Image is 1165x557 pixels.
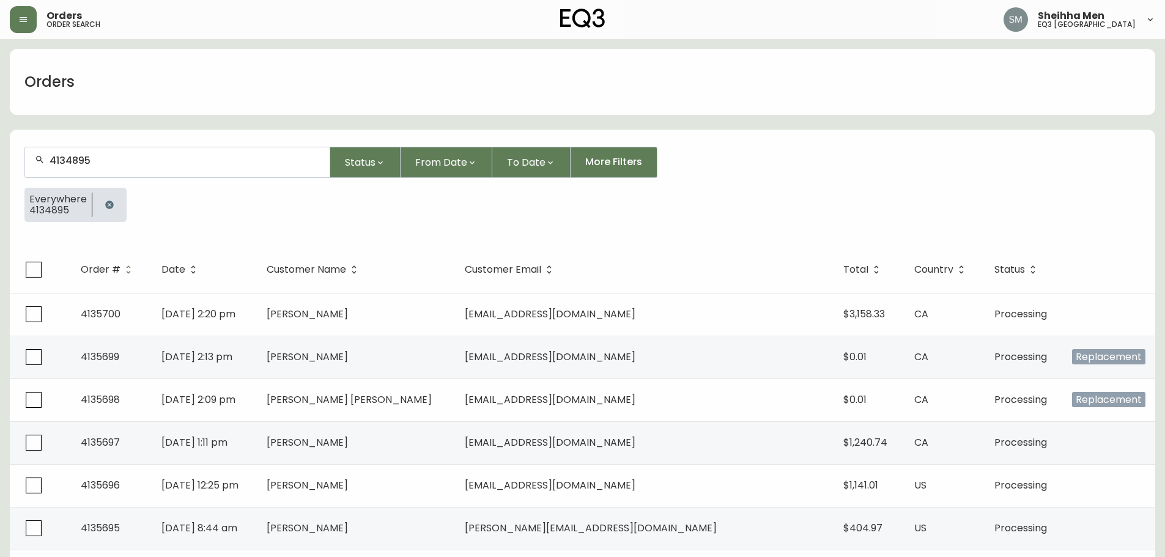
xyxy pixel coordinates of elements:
[843,307,885,321] span: $3,158.33
[1038,11,1104,21] span: Sheihha Men
[161,393,235,407] span: [DATE] 2:09 pm
[81,478,120,492] span: 4135696
[161,266,185,273] span: Date
[1072,349,1145,364] span: Replacement
[843,393,867,407] span: $0.01
[843,350,867,364] span: $0.01
[914,521,926,535] span: US
[994,266,1025,273] span: Status
[994,264,1041,275] span: Status
[81,264,136,275] span: Order #
[994,393,1047,407] span: Processing
[507,155,546,170] span: To Date
[843,521,882,535] span: $404.97
[994,521,1047,535] span: Processing
[81,350,119,364] span: 4135699
[161,521,237,535] span: [DATE] 8:44 am
[914,435,928,449] span: CA
[492,147,571,178] button: To Date
[81,307,120,321] span: 4135700
[161,350,232,364] span: [DATE] 2:13 pm
[560,9,605,28] img: logo
[585,155,642,169] span: More Filters
[46,11,82,21] span: Orders
[415,155,467,170] span: From Date
[465,350,635,364] span: [EMAIL_ADDRESS][DOMAIN_NAME]
[843,266,868,273] span: Total
[161,307,235,321] span: [DATE] 2:20 pm
[843,264,884,275] span: Total
[267,350,348,364] span: [PERSON_NAME]
[914,478,926,492] span: US
[571,147,657,178] button: More Filters
[914,307,928,321] span: CA
[914,350,928,364] span: CA
[345,155,375,170] span: Status
[267,264,362,275] span: Customer Name
[267,478,348,492] span: [PERSON_NAME]
[81,521,120,535] span: 4135695
[465,435,635,449] span: [EMAIL_ADDRESS][DOMAIN_NAME]
[914,393,928,407] span: CA
[1038,21,1136,28] h5: eq3 [GEOGRAPHIC_DATA]
[1072,392,1145,407] span: Replacement
[29,194,87,205] span: Everywhere
[994,478,1047,492] span: Processing
[914,264,969,275] span: Country
[994,435,1047,449] span: Processing
[465,393,635,407] span: [EMAIL_ADDRESS][DOMAIN_NAME]
[465,307,635,321] span: [EMAIL_ADDRESS][DOMAIN_NAME]
[267,266,346,273] span: Customer Name
[46,21,100,28] h5: order search
[843,435,887,449] span: $1,240.74
[161,435,227,449] span: [DATE] 1:11 pm
[465,478,635,492] span: [EMAIL_ADDRESS][DOMAIN_NAME]
[994,307,1047,321] span: Processing
[161,264,201,275] span: Date
[465,264,557,275] span: Customer Email
[267,435,348,449] span: [PERSON_NAME]
[994,350,1047,364] span: Processing
[81,266,120,273] span: Order #
[161,478,239,492] span: [DATE] 12:25 pm
[914,266,953,273] span: Country
[81,435,120,449] span: 4135697
[267,393,432,407] span: [PERSON_NAME] [PERSON_NAME]
[267,307,348,321] span: [PERSON_NAME]
[50,155,320,166] input: Search
[1004,7,1028,32] img: cfa6f7b0e1fd34ea0d7b164297c1067f
[267,521,348,535] span: [PERSON_NAME]
[330,147,401,178] button: Status
[465,266,541,273] span: Customer Email
[24,72,75,92] h1: Orders
[843,478,878,492] span: $1,141.01
[29,205,87,216] span: 4134895
[81,393,120,407] span: 4135698
[401,147,492,178] button: From Date
[465,521,717,535] span: [PERSON_NAME][EMAIL_ADDRESS][DOMAIN_NAME]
